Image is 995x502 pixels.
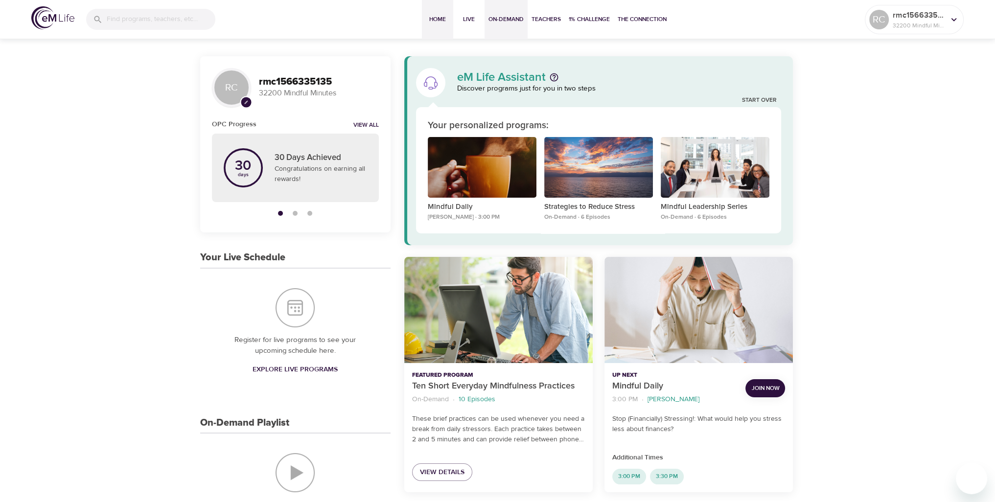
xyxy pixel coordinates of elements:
p: eM Life Assistant [457,71,546,83]
p: [PERSON_NAME] [648,394,699,405]
p: rmc1566335135 [893,9,945,21]
p: Strategies to Reduce Stress [544,202,653,213]
p: Stop (Financially) Stressing!: What would help you stress less about finances? [612,414,785,434]
button: Mindful Daily [428,137,536,202]
p: On-Demand · 6 Episodes [661,213,769,222]
nav: breadcrumb [412,393,585,406]
button: Join Now [745,379,785,397]
p: On-Demand [412,394,449,405]
p: Discover programs just for you in two steps [457,83,782,94]
button: Mindful Daily [604,257,793,363]
p: Register for live programs to see your upcoming schedule here. [220,335,371,357]
nav: breadcrumb [612,393,738,406]
p: 10 Episodes [459,394,495,405]
p: 30 Days Achieved [275,152,367,164]
div: 3:30 PM [650,469,684,484]
p: 30 [235,159,251,173]
p: Up Next [612,371,738,380]
p: Congratulations on earning all rewards! [275,164,367,184]
p: These brief practices can be used whenever you need a break from daily stressors. Each practice t... [412,414,585,445]
img: logo [31,6,74,29]
span: Join Now [751,383,779,393]
img: Your Live Schedule [276,288,315,327]
li: · [642,393,644,406]
h6: OPC Progress [212,119,256,130]
span: Live [457,14,481,24]
button: Mindful Leadership Series [661,137,769,202]
h3: rmc1566335135 [259,76,379,88]
div: 3:00 PM [612,469,646,484]
h3: On-Demand Playlist [200,417,289,429]
p: On-Demand · 6 Episodes [544,213,653,222]
li: · [453,393,455,406]
span: 3:30 PM [650,472,684,480]
p: days [235,173,251,177]
a: Explore Live Programs [249,361,342,379]
span: 1% Challenge [569,14,610,24]
a: View Details [412,463,472,481]
span: 3:00 PM [612,472,646,480]
span: Explore Live Programs [253,364,338,376]
span: The Connection [618,14,667,24]
p: Your personalized programs: [428,119,549,133]
span: View Details [420,466,464,479]
p: [PERSON_NAME] · 3:00 PM [428,213,536,222]
p: Featured Program [412,371,585,380]
p: 32200 Mindful Minutes [893,21,945,30]
p: Mindful Daily [428,202,536,213]
a: Start Over [741,96,776,105]
iframe: Button to launch messaging window [956,463,987,494]
input: Find programs, teachers, etc... [107,9,215,30]
img: eM Life Assistant [423,75,439,91]
p: Mindful Leadership Series [661,202,769,213]
p: 32200 Mindful Minutes [259,88,379,99]
span: Home [426,14,449,24]
h3: Your Live Schedule [200,252,285,263]
p: Mindful Daily [612,380,738,393]
a: View all notifications [353,121,379,130]
span: On-Demand [488,14,524,24]
img: On-Demand Playlist [276,453,315,492]
span: Teachers [532,14,561,24]
p: 3:00 PM [612,394,638,405]
p: Additional Times [612,453,785,463]
button: Strategies to Reduce Stress [544,137,653,202]
button: Ten Short Everyday Mindfulness Practices [404,257,593,363]
p: Ten Short Everyday Mindfulness Practices [412,380,585,393]
div: RC [212,68,251,107]
div: RC [869,10,889,29]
